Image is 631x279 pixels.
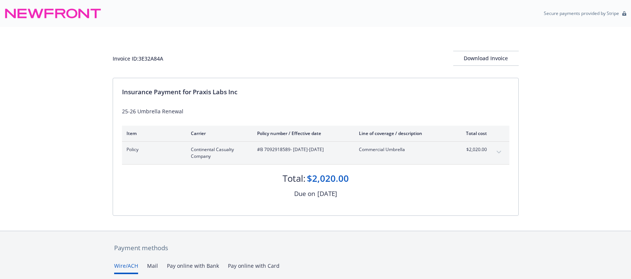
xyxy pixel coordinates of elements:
[191,146,245,160] span: Continental Casualty Company
[459,146,487,153] span: $2,020.00
[126,130,179,137] div: Item
[493,146,505,158] button: expand content
[544,10,619,16] p: Secure payments provided by Stripe
[359,130,447,137] div: Line of coverage / description
[317,189,337,199] div: [DATE]
[359,146,447,153] span: Commercial Umbrella
[191,130,245,137] div: Carrier
[228,262,280,274] button: Pay online with Card
[122,87,509,97] div: Insurance Payment for Praxis Labs Inc
[283,172,305,185] div: Total:
[294,189,315,199] div: Due on
[167,262,219,274] button: Pay online with Bank
[307,172,349,185] div: $2,020.00
[459,130,487,137] div: Total cost
[114,262,138,274] button: Wire/ACH
[453,51,519,66] button: Download Invoice
[122,142,509,164] div: PolicyContinental Casualty Company#B 7092918589- [DATE]-[DATE]Commercial Umbrella$2,020.00expand ...
[147,262,158,274] button: Mail
[257,146,347,153] span: #B 7092918589 - [DATE]-[DATE]
[113,55,163,62] div: Invoice ID: 3E32A84A
[114,243,517,253] div: Payment methods
[122,107,509,115] div: 25-26 Umbrella Renewal
[126,146,179,153] span: Policy
[257,130,347,137] div: Policy number / Effective date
